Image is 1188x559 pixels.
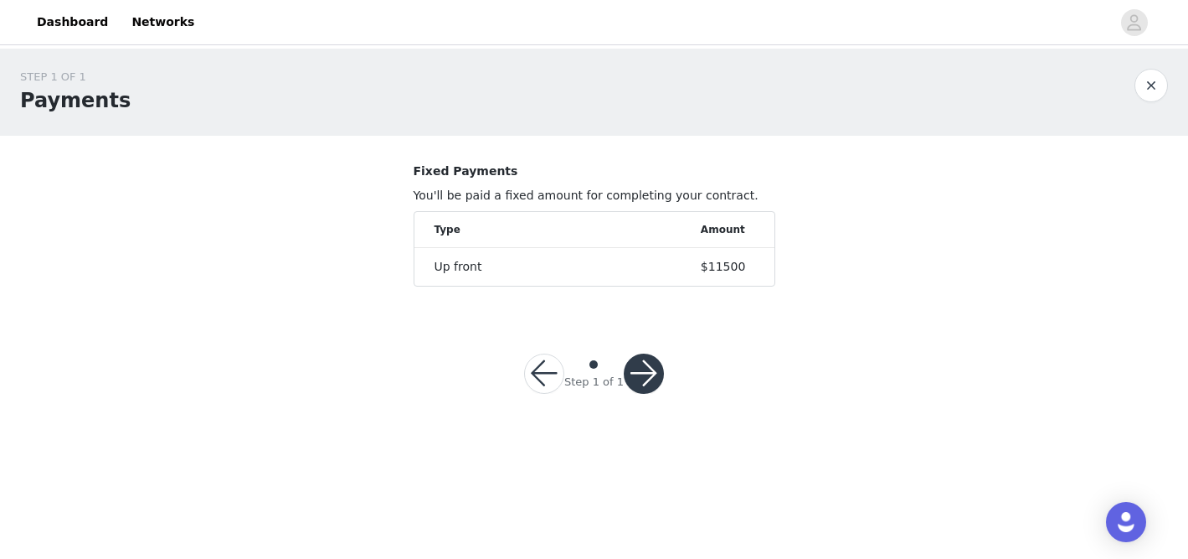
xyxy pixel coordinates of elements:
div: Type [435,222,701,237]
div: Up front [435,258,701,276]
p: You'll be paid a fixed amount for completing your contract. [414,187,775,204]
span: $11500 [701,260,745,273]
p: Fixed Payments [414,163,775,180]
div: STEP 1 OF 1 [20,69,131,85]
a: Networks [121,3,204,41]
div: Step 1 of 1 [564,374,624,391]
h1: Payments [20,85,131,116]
div: avatar [1126,9,1142,36]
a: Dashboard [27,3,118,41]
div: Amount [701,222,754,237]
div: Open Intercom Messenger [1106,502,1146,542]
